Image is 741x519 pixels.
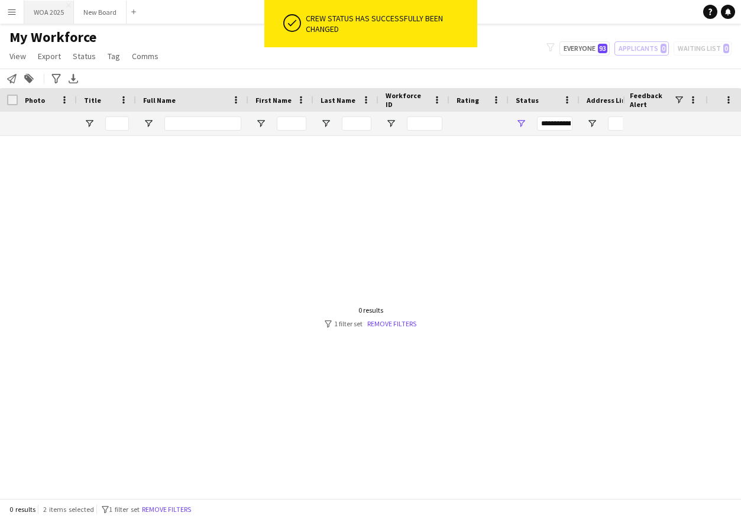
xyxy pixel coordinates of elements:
input: Full Name Filter Input [164,116,241,131]
app-action-btn: Export XLSX [66,72,80,86]
app-action-btn: Advanced filters [49,72,63,86]
span: View [9,51,26,61]
button: WOA 2025 [24,1,74,24]
span: First Name [255,96,292,105]
span: Feedback Alert [630,91,674,109]
button: Open Filter Menu [255,118,266,129]
button: Open Filter Menu [84,118,95,129]
span: Tag [108,51,120,61]
span: Last Name [321,96,355,105]
a: Export [33,48,66,64]
input: Workforce ID Filter Input [407,116,442,131]
button: Open Filter Menu [516,118,526,129]
button: Open Filter Menu [321,118,331,129]
a: Status [68,48,101,64]
div: 0 results [325,306,416,314]
app-action-btn: Notify workforce [5,72,19,86]
span: Photo [25,96,45,105]
span: Comms [132,51,158,61]
button: Everyone93 [559,41,610,56]
span: Status [73,51,96,61]
a: Comms [127,48,163,64]
div: 1 filter set [325,319,416,328]
span: Address Line 1 [587,96,635,105]
span: Export [38,51,61,61]
div: Crew status has successfully been changed [306,13,473,34]
input: Title Filter Input [105,116,129,131]
app-action-btn: Add to tag [22,72,36,86]
input: First Name Filter Input [277,116,306,131]
span: Workforce ID [386,91,428,109]
span: Status [516,96,539,105]
button: New Board [74,1,127,24]
input: Column with Header Selection [7,95,18,105]
a: View [5,48,31,64]
span: Rating [457,96,479,105]
span: 1 filter set [109,505,140,514]
button: Open Filter Menu [143,118,154,129]
a: Tag [103,48,125,64]
a: Remove filters [367,319,416,328]
button: Open Filter Menu [386,118,396,129]
button: Open Filter Menu [587,118,597,129]
input: Last Name Filter Input [342,116,371,131]
span: My Workforce [9,28,96,46]
input: Address Line 1 Filter Input [608,116,649,131]
span: 2 items selected [43,505,94,514]
span: 93 [598,44,607,53]
button: Remove filters [140,503,193,516]
span: Title [84,96,101,105]
span: Full Name [143,96,176,105]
